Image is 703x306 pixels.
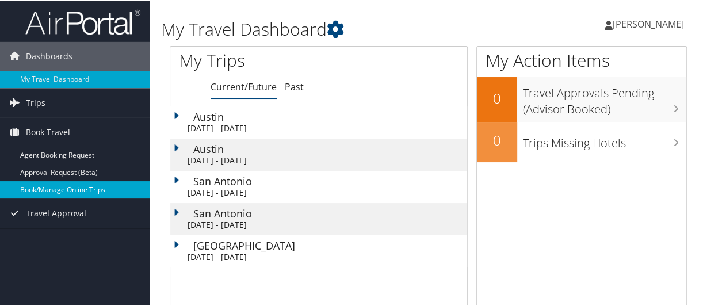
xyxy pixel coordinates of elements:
[477,121,686,161] a: 0Trips Missing Hotels
[193,175,467,185] div: San Antonio
[26,198,86,227] span: Travel Approval
[477,47,686,71] h1: My Action Items
[26,117,70,146] span: Book Travel
[26,87,45,116] span: Trips
[161,16,517,40] h1: My Travel Dashboard
[188,186,461,197] div: [DATE] - [DATE]
[523,78,686,116] h3: Travel Approvals Pending (Advisor Booked)
[193,110,467,121] div: Austin
[188,122,461,132] div: [DATE] - [DATE]
[188,154,461,165] div: [DATE] - [DATE]
[211,79,277,92] a: Current/Future
[25,7,140,35] img: airportal-logo.png
[477,129,517,149] h2: 0
[477,87,517,107] h2: 0
[605,6,696,40] a: [PERSON_NAME]
[285,79,304,92] a: Past
[188,219,461,229] div: [DATE] - [DATE]
[179,47,335,71] h1: My Trips
[477,76,686,120] a: 0Travel Approvals Pending (Advisor Booked)
[613,17,684,29] span: [PERSON_NAME]
[26,41,72,70] span: Dashboards
[193,239,467,250] div: [GEOGRAPHIC_DATA]
[193,143,467,153] div: Austin
[188,251,461,261] div: [DATE] - [DATE]
[193,207,467,217] div: San Antonio
[523,128,686,150] h3: Trips Missing Hotels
